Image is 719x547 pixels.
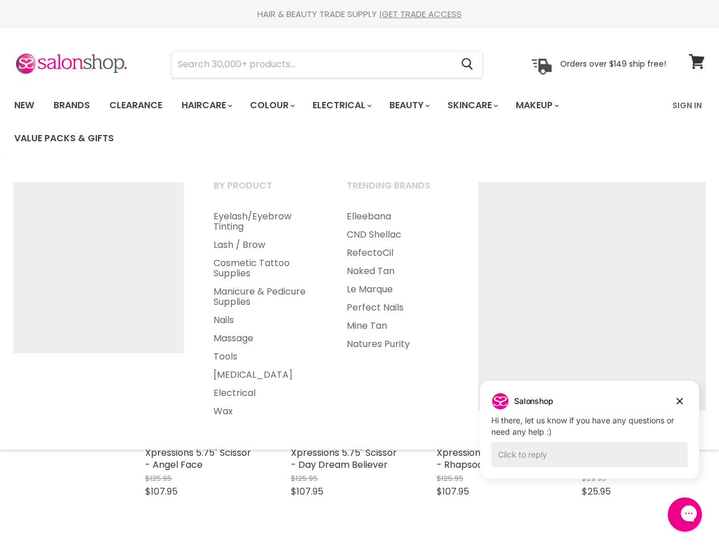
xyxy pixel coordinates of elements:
[101,93,171,117] a: Clearance
[437,485,469,498] span: $107.95
[560,59,666,69] p: Orders over $149 ship free!
[199,254,330,283] a: Cosmetic Tattoo Supplies
[199,384,330,402] a: Electrical
[291,434,397,471] a: Cricket Shear Xpressions 5.75" Scissor - Day Dream Believer
[662,493,708,536] iframe: Gorgias live chat messenger
[471,379,708,496] iframe: Gorgias live chat campaigns
[439,93,505,117] a: Skincare
[332,262,463,280] a: Naked Tan
[665,93,709,117] a: Sign In
[437,473,463,484] span: $125.95
[437,434,543,471] a: Cricket Shear Xpressions 5.75" Scissor - Rhapsody Blue
[507,93,566,117] a: Makeup
[199,366,330,384] a: [MEDICAL_DATA]
[171,51,483,78] form: Product
[199,329,330,348] a: Massage
[452,51,482,77] button: Search
[199,348,330,366] a: Tools
[332,244,463,262] a: RefectoCil
[145,485,178,498] span: $107.95
[241,93,302,117] a: Colour
[145,473,172,484] span: $125.95
[291,485,323,498] span: $107.95
[332,177,463,205] a: Trending Brands
[332,317,463,335] a: Mine Tan
[332,207,463,226] a: Elleebana
[332,280,463,299] a: Le Marque
[332,226,463,244] a: CND Shellac
[199,207,330,421] ul: Main menu
[6,93,43,117] a: New
[172,51,452,77] input: Search
[332,299,463,317] a: Perfect Nails
[332,335,463,353] a: Natures Purity
[199,311,330,329] a: Nails
[382,8,462,20] a: GET TRADE ACCESS
[173,93,239,117] a: Haircare
[199,207,330,236] a: Eyelash/Eyebrow Tinting
[199,283,330,311] a: Manicure & Pedicure Supplies
[6,126,122,150] a: Value Packs & Gifts
[199,402,330,421] a: Wax
[199,177,330,205] a: By Product
[145,434,251,471] a: Cricket Shear Xpressions 5.75" Scissor - Angel Face
[381,93,437,117] a: Beauty
[332,207,463,353] ul: Main menu
[6,89,665,155] ul: Main menu
[304,93,379,117] a: Electrical
[45,93,98,117] a: Brands
[291,473,318,484] span: $125.95
[199,236,330,254] a: Lash / Brow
